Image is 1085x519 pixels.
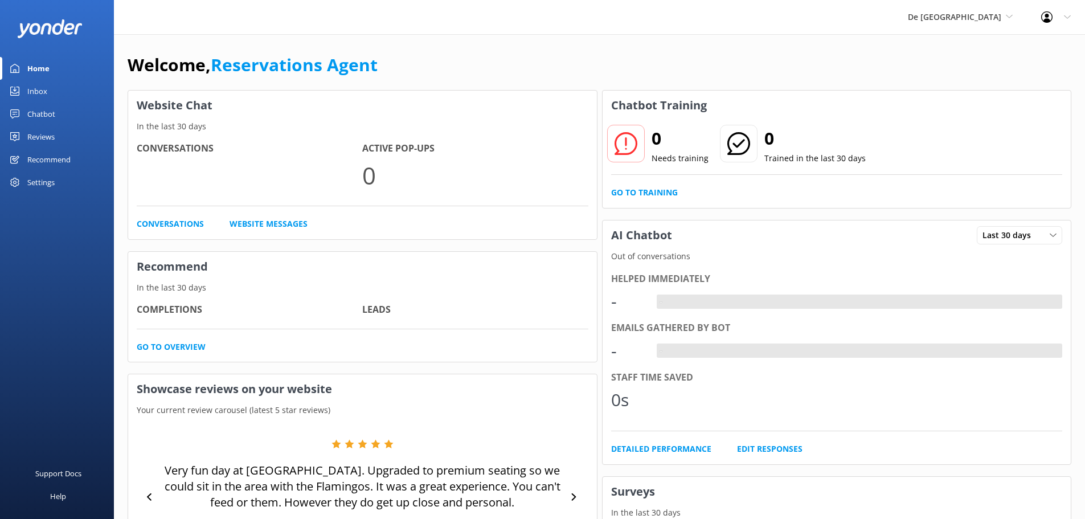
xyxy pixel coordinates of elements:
h4: Active Pop-ups [362,141,588,156]
h2: 0 [764,125,866,152]
div: - [657,344,665,358]
div: Emails gathered by bot [611,321,1063,336]
p: 0 [362,156,588,194]
div: - [611,288,645,315]
div: Recommend [27,148,71,171]
a: Edit Responses [737,443,803,455]
div: Staff time saved [611,370,1063,385]
div: Reviews [27,125,55,148]
p: Out of conversations [603,250,1071,263]
h3: Surveys [603,477,1071,506]
div: Helped immediately [611,272,1063,287]
p: In the last 30 days [128,281,597,294]
p: In the last 30 days [128,120,597,133]
h4: Completions [137,303,362,317]
p: In the last 30 days [603,506,1071,519]
h3: AI Chatbot [603,220,681,250]
h3: Recommend [128,252,597,281]
div: Help [50,485,66,508]
a: Conversations [137,218,204,230]
h2: 0 [652,125,709,152]
h3: Showcase reviews on your website [128,374,597,404]
h1: Welcome, [128,51,378,79]
a: Website Messages [230,218,308,230]
div: - [611,337,645,365]
div: - [657,295,665,309]
h4: Conversations [137,141,362,156]
div: 0s [611,386,645,414]
div: Home [27,57,50,80]
img: yonder-white-logo.png [17,19,83,38]
p: Needs training [652,152,709,165]
div: Chatbot [27,103,55,125]
div: Support Docs [35,462,81,485]
h3: Chatbot Training [603,91,715,120]
div: Settings [27,171,55,194]
a: Go to Training [611,186,678,199]
a: Reservations Agent [211,53,378,76]
div: Inbox [27,80,47,103]
span: De [GEOGRAPHIC_DATA] [908,11,1001,22]
a: Go to overview [137,341,206,353]
h4: Leads [362,303,588,317]
h3: Website Chat [128,91,597,120]
p: Very fun day at [GEOGRAPHIC_DATA]. Upgraded to premium seating so we could sit in the area with t... [159,463,566,510]
p: Trained in the last 30 days [764,152,866,165]
a: Detailed Performance [611,443,711,455]
p: Your current review carousel (latest 5 star reviews) [128,404,597,416]
span: Last 30 days [982,229,1038,242]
